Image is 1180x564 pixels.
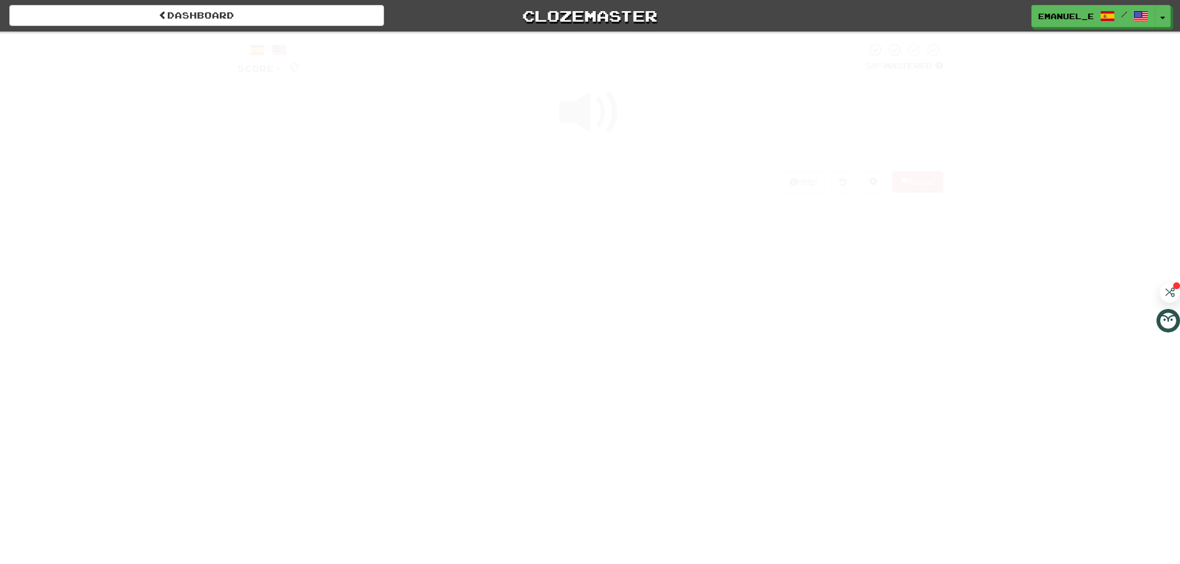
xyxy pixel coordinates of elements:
[639,33,650,48] span: 0
[403,5,777,27] a: Clozemaster
[1031,5,1155,27] a: emanuel_e /
[870,33,891,48] span: 16
[1038,11,1094,22] span: emanuel_e
[289,59,300,74] span: 0
[9,5,384,26] a: Dashboard
[865,61,884,71] span: 50 %
[237,42,300,58] div: /
[1121,10,1127,19] span: /
[237,63,282,74] span: Score:
[892,171,943,193] button: Report
[374,33,384,48] span: 0
[831,171,855,193] button: Round history (alt+y)
[865,61,943,72] div: Mastered
[782,171,826,193] button: Help!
